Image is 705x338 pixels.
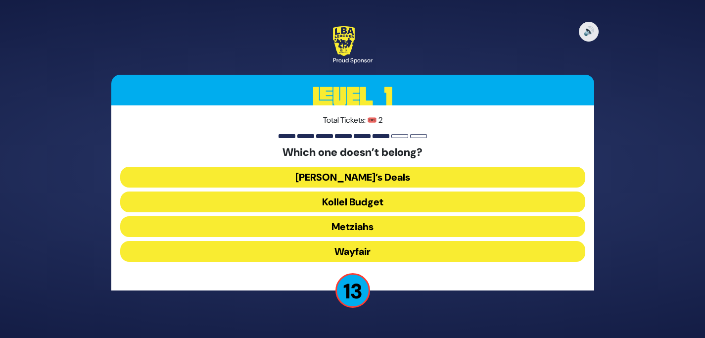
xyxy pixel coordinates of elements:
[120,192,585,212] button: Kollel Budget
[333,26,355,56] img: LBA
[335,273,370,308] p: 13
[111,75,594,119] h3: Level 1
[120,216,585,237] button: Metziahs
[333,56,373,65] div: Proud Sponsor
[120,146,585,159] h5: Which one doesn’t belong?
[579,22,599,42] button: 🔊
[120,114,585,126] p: Total Tickets: 🎟️ 2
[120,167,585,188] button: [PERSON_NAME]’s Deals
[120,241,585,262] button: Wayfair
